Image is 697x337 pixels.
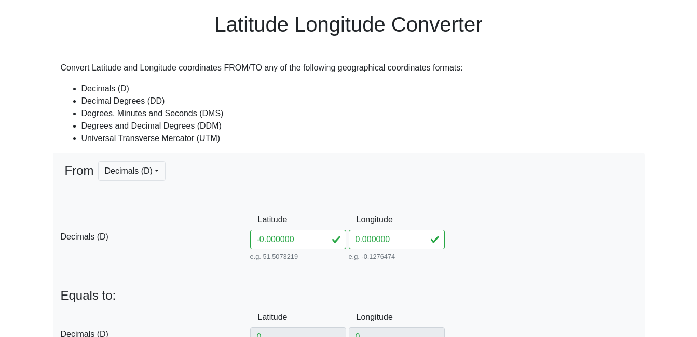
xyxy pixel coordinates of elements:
li: Universal Transverse Mercator (UTM) [81,132,637,145]
small: e.g. 51.5073219 [250,251,346,261]
p: Equals to: [61,288,637,303]
li: Decimals (D) [81,82,637,95]
label: Longitude [349,210,381,230]
small: e.g. -0.1276474 [349,251,445,261]
label: Latitude [250,210,282,230]
span: Decimals (D) [61,231,250,243]
label: Latitude [250,307,282,327]
span: From [65,161,94,206]
label: Longitude [349,307,381,327]
li: Decimal Degrees (DD) [81,95,637,107]
p: Convert Latitude and Longitude coordinates FROM/TO any of the following geographical coordinates ... [61,62,637,74]
li: Degrees and Decimal Degrees (DDM) [81,120,637,132]
button: Decimals (D) [98,161,166,181]
li: Degrees, Minutes and Seconds (DMS) [81,107,637,120]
